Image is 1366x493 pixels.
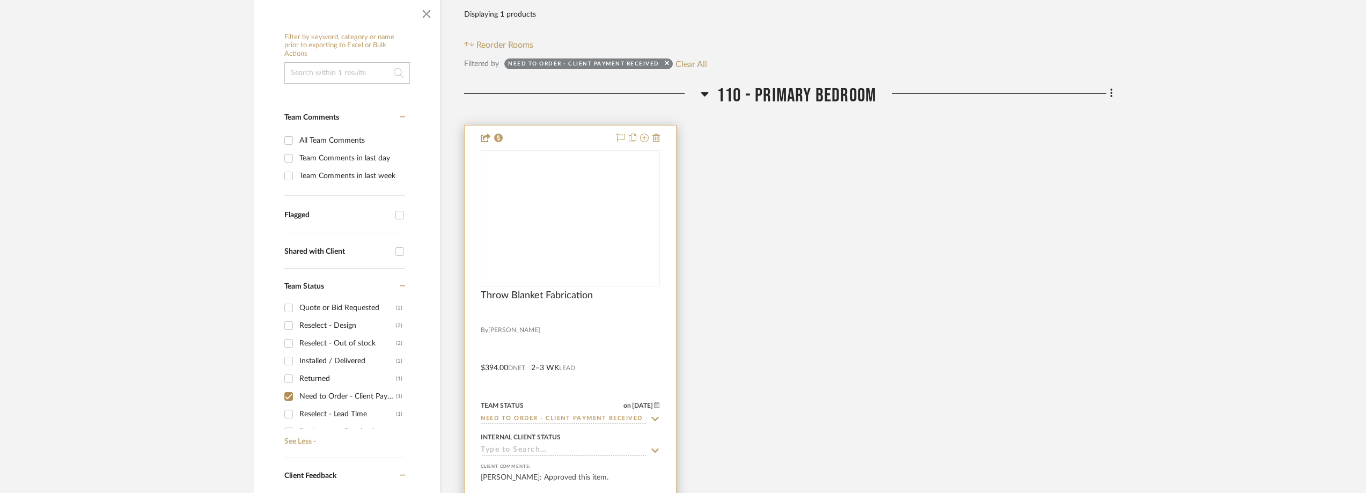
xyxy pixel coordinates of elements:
div: Shared with Client [284,247,390,256]
div: All Team Comments [299,132,402,149]
div: Need to Order - Client Payment Received [508,60,659,71]
span: Client Feedback [284,472,336,480]
div: Filtered by [464,58,499,70]
div: Displaying 1 products [464,4,536,25]
input: Search within 1 results [284,62,410,84]
div: Team Status [481,401,524,410]
div: Quote or Bid Requested [299,299,396,317]
input: Type to Search… [481,446,647,456]
span: [DATE] [631,402,654,409]
span: Team Status [284,283,324,290]
div: (2) [396,299,402,317]
button: Clear All [675,57,707,71]
div: Internal Client Status [481,432,561,442]
div: Team Comments in last week [299,167,402,185]
button: Close [416,1,437,23]
div: (1) [396,423,402,440]
span: 110 - Primary Bedroom [717,84,876,107]
div: (1) [396,388,402,405]
input: Type to Search… [481,414,647,424]
div: 0 [481,151,659,286]
div: Team Comments in last day [299,150,402,167]
div: Reselect - Lead Time [299,406,396,423]
div: Reselect - Out of stock [299,335,396,352]
span: Team Comments [284,114,339,121]
div: Need to Order - Client Payment Received [299,388,396,405]
div: Returned [299,370,396,387]
div: Flagged [284,211,390,220]
a: See Less - [282,429,405,446]
div: (2) [396,352,402,370]
h6: Filter by keyword, category or name prior to exporting to Excel or Bulk Actions [284,33,410,58]
span: [PERSON_NAME] [488,325,540,335]
div: (1) [396,370,402,387]
button: Reorder Rooms [464,39,533,51]
div: Installed / Delivered [299,352,396,370]
div: (2) [396,335,402,352]
span: on [623,402,631,409]
span: Reorder Rooms [476,39,533,51]
div: (1) [396,406,402,423]
div: Reselect - Design [299,317,396,334]
span: Throw Blanket Fabrication [481,290,593,301]
span: By [481,325,488,335]
div: (2) [396,317,402,334]
div: Replacement Received [299,423,396,440]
